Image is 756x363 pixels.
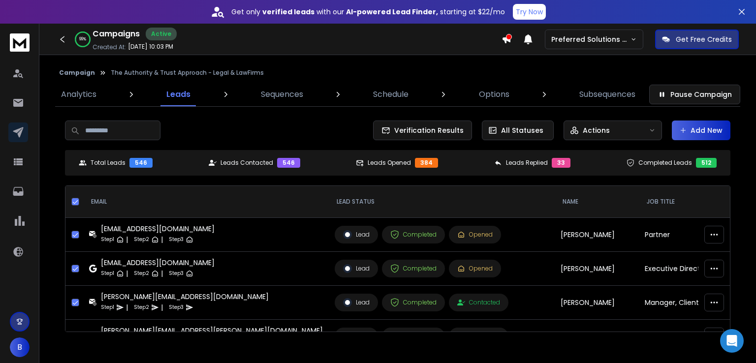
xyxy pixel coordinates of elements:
p: Sequences [261,89,303,100]
td: Executive Director [639,252,725,286]
p: The Authority & Trust Approach - Legal & LawFirms [111,69,264,77]
button: Verification Results [373,121,472,140]
p: Analytics [61,89,96,100]
div: [PERSON_NAME][EMAIL_ADDRESS][DOMAIN_NAME] [101,292,269,302]
a: Leads [160,83,196,106]
div: Contacted [457,299,500,306]
button: Add New [672,121,730,140]
p: Options [479,89,509,100]
p: All Statuses [501,125,543,135]
button: Try Now [513,4,546,20]
p: Step 1 [101,235,114,244]
p: [DATE] 10:03 PM [128,43,173,51]
a: Subsequences [573,83,641,106]
p: 99 % [79,36,86,42]
th: EMAIL [83,186,329,218]
p: Step 3 [169,302,184,312]
p: Completed Leads [638,159,692,167]
p: Step 3 [169,269,184,278]
p: Schedule [373,89,409,100]
td: Manager, Client Relations [639,286,725,320]
a: Options [473,83,515,106]
div: 546 [277,158,300,168]
p: | [126,269,128,278]
div: [EMAIL_ADDRESS][DOMAIN_NAME] [101,258,215,268]
img: logo [10,33,30,52]
button: Get Free Credits [655,30,739,49]
p: Preferred Solutions Transport LLC [551,34,630,44]
div: [PERSON_NAME][EMAIL_ADDRESS][PERSON_NAME][DOMAIN_NAME] [101,326,323,335]
p: | [161,269,163,278]
a: Sequences [255,83,309,106]
div: Completed [390,298,437,307]
button: Pause Campaign [649,85,740,104]
div: 33 [552,158,570,168]
th: LEAD STATUS [329,186,555,218]
p: | [126,302,128,312]
td: [PERSON_NAME] [555,320,639,354]
p: Step 1 [101,302,114,312]
div: Lead [343,298,370,307]
p: | [126,235,128,244]
button: B [10,337,30,357]
th: Job Title [639,186,725,218]
div: 512 [696,158,717,168]
p: Total Leads [91,159,126,167]
p: Get Free Credits [676,34,732,44]
th: NAME [555,186,639,218]
strong: AI-powered Lead Finder, [346,7,438,17]
p: Actions [583,125,610,135]
p: Subsequences [579,89,635,100]
div: Open Intercom Messenger [720,329,744,353]
div: 546 [129,158,153,168]
td: [PERSON_NAME] [555,218,639,252]
button: Campaign [59,69,95,77]
div: Opened [457,231,493,239]
div: Active [146,28,177,40]
p: Step 2 [134,269,149,278]
div: Lead [343,230,370,239]
p: Get only with our starting at $22/mo [231,7,505,17]
div: Opened [457,265,493,272]
h1: Campaigns [93,28,140,40]
p: Leads Contacted [220,159,273,167]
div: [EMAIL_ADDRESS][DOMAIN_NAME] [101,224,215,234]
p: Step 3 [169,235,184,244]
p: Created At: [93,43,126,51]
td: Partner [639,218,725,252]
p: Leads Replied [506,159,548,167]
td: [PERSON_NAME] [555,252,639,286]
td: [PERSON_NAME] [555,286,639,320]
a: Schedule [367,83,414,106]
div: 384 [415,158,438,168]
div: Lead [343,264,370,273]
p: | [161,235,163,244]
div: Completed [390,230,437,239]
p: Step 1 [101,269,114,278]
p: Step 2 [134,302,149,312]
p: Try Now [516,7,543,17]
p: Leads Opened [368,159,411,167]
p: Leads [166,89,190,100]
td: Medical Director [639,320,725,354]
p: | [161,302,163,312]
div: Completed [390,264,437,273]
strong: verified leads [262,7,315,17]
p: Step 2 [134,235,149,244]
span: Verification Results [390,125,464,135]
a: Analytics [55,83,102,106]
